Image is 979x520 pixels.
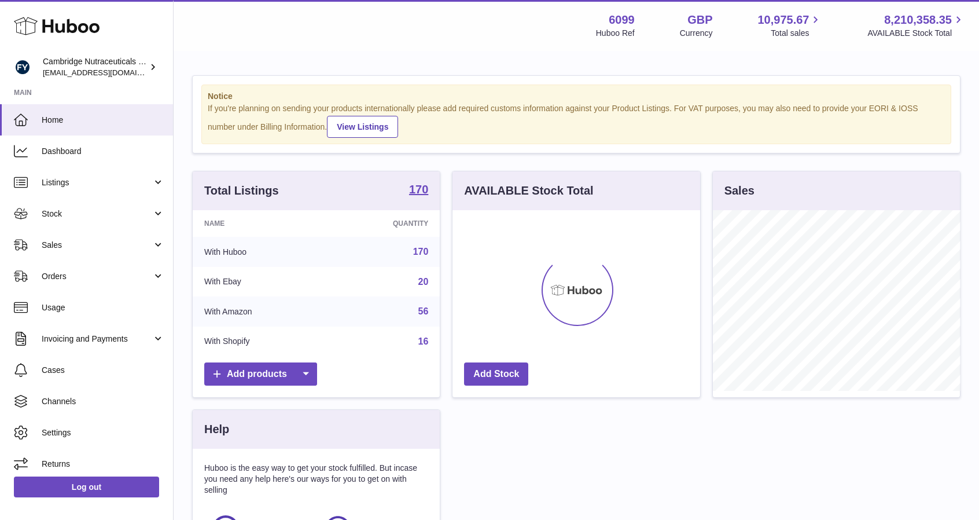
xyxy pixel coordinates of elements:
span: Dashboard [42,146,164,157]
a: Add Stock [464,362,528,386]
span: Settings [42,427,164,438]
span: Cases [42,365,164,376]
td: With Shopify [193,327,328,357]
span: Orders [42,271,152,282]
h3: AVAILABLE Stock Total [464,183,593,199]
strong: GBP [687,12,712,28]
span: [EMAIL_ADDRESS][DOMAIN_NAME] [43,68,170,77]
a: 56 [418,306,429,316]
strong: 170 [409,184,428,195]
a: 16 [418,336,429,346]
strong: Notice [208,91,945,102]
span: Invoicing and Payments [42,334,152,345]
div: Huboo Ref [596,28,635,39]
a: 20 [418,277,429,287]
td: With Amazon [193,296,328,327]
a: 8,210,358.35 AVAILABLE Stock Total [867,12,965,39]
a: View Listings [327,116,398,138]
span: Sales [42,240,152,251]
div: If you're planning on sending your products internationally please add required customs informati... [208,103,945,138]
span: Home [42,115,164,126]
span: Usage [42,302,164,313]
div: Cambridge Nutraceuticals Ltd [43,56,147,78]
h3: Sales [724,183,755,199]
a: Log out [14,477,159,497]
p: Huboo is the easy way to get your stock fulfilled. But incase you need any help here's our ways f... [204,463,428,496]
span: Returns [42,459,164,470]
a: 170 [409,184,428,197]
span: 10,975.67 [757,12,809,28]
span: Listings [42,177,152,188]
div: Currency [680,28,713,39]
span: 8,210,358.35 [884,12,952,28]
span: Stock [42,208,152,219]
th: Quantity [328,210,440,237]
span: AVAILABLE Stock Total [867,28,965,39]
img: huboo@camnutra.com [14,58,31,76]
th: Name [193,210,328,237]
td: With Ebay [193,267,328,297]
strong: 6099 [609,12,635,28]
h3: Help [204,422,229,437]
td: With Huboo [193,237,328,267]
a: 170 [413,247,429,257]
h3: Total Listings [204,183,279,199]
a: Add products [204,362,317,386]
a: 10,975.67 Total sales [757,12,822,39]
span: Total sales [771,28,822,39]
span: Channels [42,396,164,407]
